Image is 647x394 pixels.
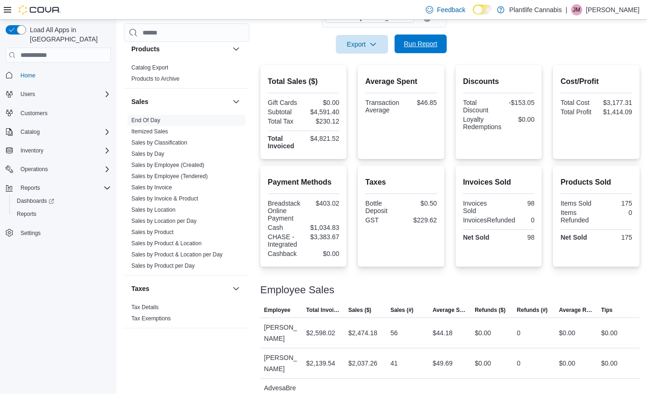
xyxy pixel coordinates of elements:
h2: Products Sold [560,177,632,188]
div: $0.00 [559,327,575,339]
button: Inventory [17,145,47,156]
a: Customers [17,108,51,119]
a: Sales by Product & Location [131,240,202,247]
div: $0.00 [306,250,340,257]
h3: Sales [131,97,149,106]
span: Employee [264,306,291,314]
h2: Payment Methods [268,177,340,188]
div: GST [365,216,399,224]
div: Invoices Sold [463,200,497,214]
a: Dashboards [9,194,115,207]
span: Catalog [20,128,40,136]
button: Customers [2,106,115,120]
span: Operations [17,164,111,175]
a: Sales by Invoice & Product [131,195,198,202]
div: Sales [124,115,249,275]
span: Settings [20,229,41,237]
span: Average Sale [433,306,467,314]
span: Customers [20,110,48,117]
div: 175 [598,200,632,207]
div: Total Profit [560,108,594,116]
h2: Discounts [463,76,535,87]
div: $2,598.02 [306,327,335,339]
div: [PERSON_NAME] [260,318,302,348]
span: Feedback [437,5,465,14]
p: | [565,4,567,15]
span: Sales ($) [348,306,371,314]
a: Sales by Product [131,229,174,235]
span: Export [341,35,382,54]
a: Home [17,70,39,81]
div: Cashback [268,250,302,257]
div: Taxes [124,302,249,328]
div: $4,821.52 [306,135,340,142]
div: $4,591.40 [306,108,340,116]
strong: Net Sold [560,234,587,241]
span: Run Report [404,39,437,48]
a: Sales by Product & Location per Day [131,251,223,258]
button: Users [2,88,115,101]
div: $0.00 [601,327,618,339]
img: Cova [19,5,61,14]
div: $0.00 [475,358,491,369]
a: Sales by Location [131,207,176,213]
span: Customers [17,107,111,119]
div: 56 [390,327,398,339]
button: Reports [2,181,115,194]
button: Inventory [2,144,115,157]
div: $230.12 [306,118,340,125]
a: Sales by Product per Day [131,263,195,269]
div: $49.69 [433,358,453,369]
div: $403.02 [306,200,340,207]
button: Reports [9,207,115,221]
div: $0.00 [559,358,575,369]
div: Items Sold [560,200,594,207]
div: $0.00 [475,327,491,339]
span: Sales by Product [131,228,174,236]
div: Breadstack Online Payment [268,200,302,222]
span: Catalog [17,126,111,138]
div: $3,383.67 [306,233,340,241]
span: End Of Day [131,117,160,124]
div: $1,034.83 [306,224,340,231]
a: Reports [13,208,40,220]
button: Export [336,35,388,54]
strong: Net Sold [463,234,490,241]
h2: Average Spent [365,76,437,87]
span: Users [20,90,35,98]
a: Sales by Location per Day [131,218,197,224]
span: Inventory [20,147,43,154]
div: 0 [519,216,534,224]
div: 0 [598,209,632,216]
a: Itemized Sales [131,128,168,135]
span: Inventory [17,145,111,156]
h2: Taxes [365,177,437,188]
a: Sales by Invoice [131,184,172,191]
button: Products [231,43,242,55]
div: $0.00 [306,99,340,106]
strong: Total Invoiced [268,135,294,150]
nav: Complex example [6,64,111,264]
button: Catalog [2,125,115,138]
span: Reports [13,208,111,220]
div: [PERSON_NAME] [260,348,302,378]
span: Sales by Location per Day [131,217,197,225]
div: 0 [517,358,521,369]
div: $2,474.18 [348,327,377,339]
button: Catalog [17,126,43,138]
div: $44.18 [433,327,453,339]
button: Settings [2,226,115,240]
a: Sales by Employee (Tendered) [131,173,208,180]
div: $0.00 [601,358,618,369]
input: Dark Mode [473,5,492,14]
div: $2,037.26 [348,358,377,369]
button: Home [2,68,115,82]
div: Subtotal [268,108,302,116]
div: InvoicesRefunded [463,216,515,224]
div: 98 [501,200,535,207]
